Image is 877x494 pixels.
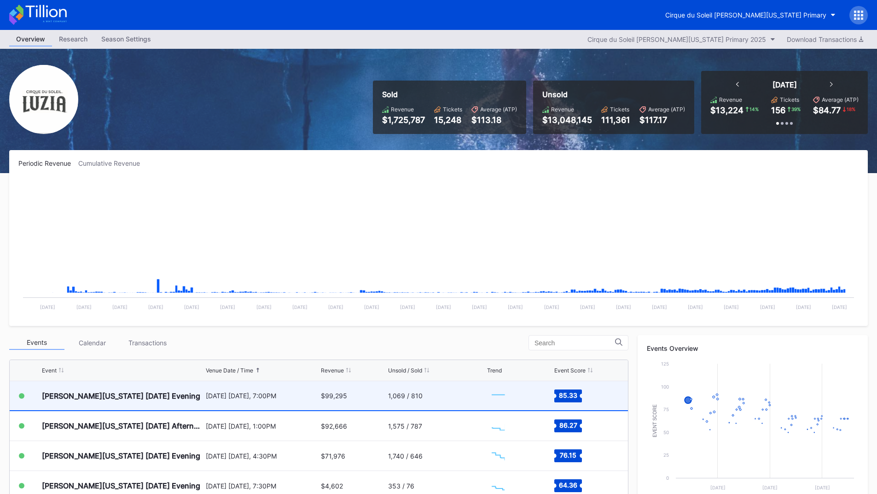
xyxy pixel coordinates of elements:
text: 100 [661,384,669,389]
div: Revenue [719,96,742,103]
text: [DATE] [256,304,272,310]
text: [DATE] [76,304,92,310]
div: [DATE] [DATE], 1:00PM [206,422,319,430]
text: [DATE] [400,304,415,310]
text: [DATE] [762,485,778,490]
text: [DATE] [710,485,726,490]
button: Download Transactions [782,33,868,46]
svg: Chart title [18,179,859,317]
div: Revenue [391,106,414,113]
div: Sold [382,90,517,99]
div: Revenue [321,367,344,374]
a: Season Settings [94,32,158,46]
div: Venue Date / Time [206,367,253,374]
button: Cirque du Soleil [PERSON_NAME][US_STATE] Primary 2025 [583,33,780,46]
a: Research [52,32,94,46]
div: Periodic Revenue [18,159,78,167]
div: $71,976 [321,452,345,460]
div: Unsold [542,90,685,99]
text: 85.33 [559,391,577,399]
text: [DATE] [616,304,631,310]
div: 156 [771,105,785,115]
text: [DATE] [580,304,595,310]
div: Cirque du Soleil [PERSON_NAME][US_STATE] Primary [665,11,826,19]
div: [DATE] [DATE], 4:30PM [206,452,319,460]
text: 0 [666,475,669,481]
text: [DATE] [652,304,667,310]
div: [PERSON_NAME][US_STATE] [DATE] Afternoon [42,421,203,430]
div: 1,069 / 810 [388,392,423,400]
div: Event Score [554,367,586,374]
text: [DATE] [796,304,811,310]
div: [DATE] [DATE], 7:30PM [206,482,319,490]
div: Tickets [780,96,799,103]
div: Events Overview [647,344,859,352]
div: Cirque du Soleil [PERSON_NAME][US_STATE] Primary 2025 [587,35,766,43]
text: [DATE] [292,304,308,310]
div: Average (ATP) [480,106,517,113]
div: 1,740 / 646 [388,452,423,460]
div: [PERSON_NAME][US_STATE] [DATE] Evening [42,451,200,460]
text: [DATE] [760,304,775,310]
div: $84.77 [813,105,841,115]
text: [DATE] [40,304,55,310]
div: [PERSON_NAME][US_STATE] [DATE] Evening [42,391,200,401]
text: [DATE] [364,304,379,310]
div: Research [52,32,94,46]
div: Trend [487,367,502,374]
text: [DATE] [184,304,199,310]
div: Event [42,367,57,374]
div: Season Settings [94,32,158,46]
div: Revenue [551,106,574,113]
div: 18 % [846,105,856,113]
div: Cumulative Revenue [78,159,147,167]
text: [DATE] [815,485,830,490]
div: Average (ATP) [648,106,685,113]
div: 111,361 [601,115,630,125]
div: Tickets [443,106,462,113]
div: [PERSON_NAME][US_STATE] [DATE] Evening [42,481,200,490]
input: Search [534,339,615,347]
div: 14 % [749,105,760,113]
text: 64.36 [559,481,577,489]
div: $99,295 [321,392,347,400]
text: [DATE] [544,304,559,310]
div: 39 % [790,105,801,113]
div: [DATE] [772,80,797,89]
text: [DATE] [832,304,847,310]
text: [DATE] [328,304,343,310]
img: Cirque_du_Soleil_LUZIA_Washington_Primary.png [9,65,78,134]
div: Unsold / Sold [388,367,422,374]
div: Transactions [120,336,175,350]
text: [DATE] [436,304,451,310]
text: 76.15 [560,451,576,459]
div: Calendar [64,336,120,350]
text: 125 [661,361,669,366]
text: [DATE] [148,304,163,310]
text: Event Score [652,404,657,437]
div: $13,224 [710,105,743,115]
text: [DATE] [508,304,523,310]
text: 25 [663,452,669,458]
div: 1,575 / 787 [388,422,422,430]
text: [DATE] [220,304,235,310]
text: 86.27 [559,421,577,429]
div: 353 / 76 [388,482,414,490]
text: [DATE] [724,304,739,310]
text: 75 [663,407,669,412]
div: $113.18 [471,115,517,125]
svg: Chart title [487,384,515,407]
div: $92,666 [321,422,347,430]
div: Tickets [610,106,629,113]
text: 50 [663,430,669,435]
svg: Chart title [487,444,515,467]
div: [DATE] [DATE], 7:00PM [206,392,319,400]
a: Overview [9,32,52,46]
text: [DATE] [688,304,703,310]
text: [DATE] [112,304,128,310]
div: Average (ATP) [822,96,859,103]
div: $13,048,145 [542,115,592,125]
svg: Chart title [487,414,515,437]
div: $117.17 [639,115,685,125]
